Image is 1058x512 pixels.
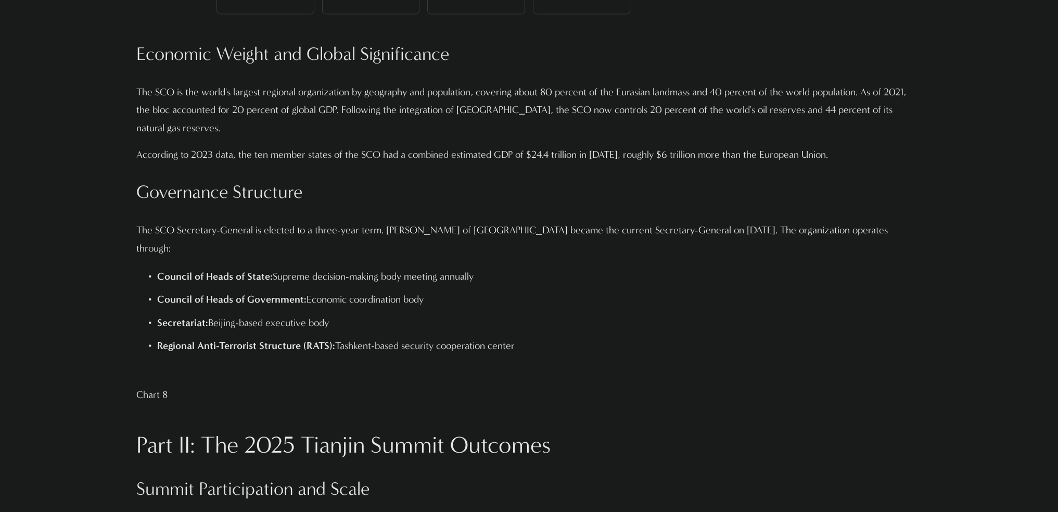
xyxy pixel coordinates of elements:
[136,221,922,257] p: The SCO Secretary-General is elected to a three-year term. [PERSON_NAME] of [GEOGRAPHIC_DATA] bec...
[157,316,208,328] strong: Secretariat:
[136,180,922,205] h3: Governance Structure
[157,293,307,305] strong: Council of Heads of Government:
[157,314,922,332] p: Beijing-based executive body
[136,42,922,67] h3: Economic Weight and Global Significance
[157,336,922,355] p: Tashkent-based security cooperation center
[157,290,922,308] p: Economic coordination body
[157,267,922,285] p: Supreme decision-making body meeting annually
[157,339,335,351] strong: Regional Anti-Terrorist Structure (RATS):
[136,83,922,138] p: The SCO is the world's largest regional organization by geography and population, covering about ...
[136,146,922,164] p: According to 2023 data, the ten member states of the SCO had a combined estimated GDP of $24.4 tr...
[157,270,273,282] strong: Council of Heads of State:
[136,477,922,501] h3: Summit Participation and Scale
[136,385,922,404] p: Chart 8
[136,430,922,460] h2: Part II: The 2025 Tianjin Summit Outcomes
